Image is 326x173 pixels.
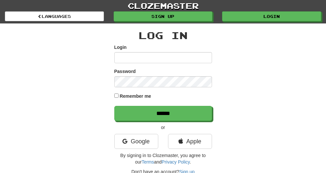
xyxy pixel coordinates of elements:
label: Remember me [120,93,151,99]
h2: Log In [114,30,212,41]
a: Login [222,11,321,21]
p: By signing in to Clozemaster, you agree to our and . [114,152,212,165]
p: or [114,124,212,131]
label: Password [114,68,136,75]
a: Google [114,134,158,149]
a: Sign up [114,11,213,21]
label: Login [114,44,127,50]
a: Privacy Policy [162,159,190,165]
a: Terms [142,159,154,165]
a: Apple [168,134,212,149]
a: Languages [5,11,104,21]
